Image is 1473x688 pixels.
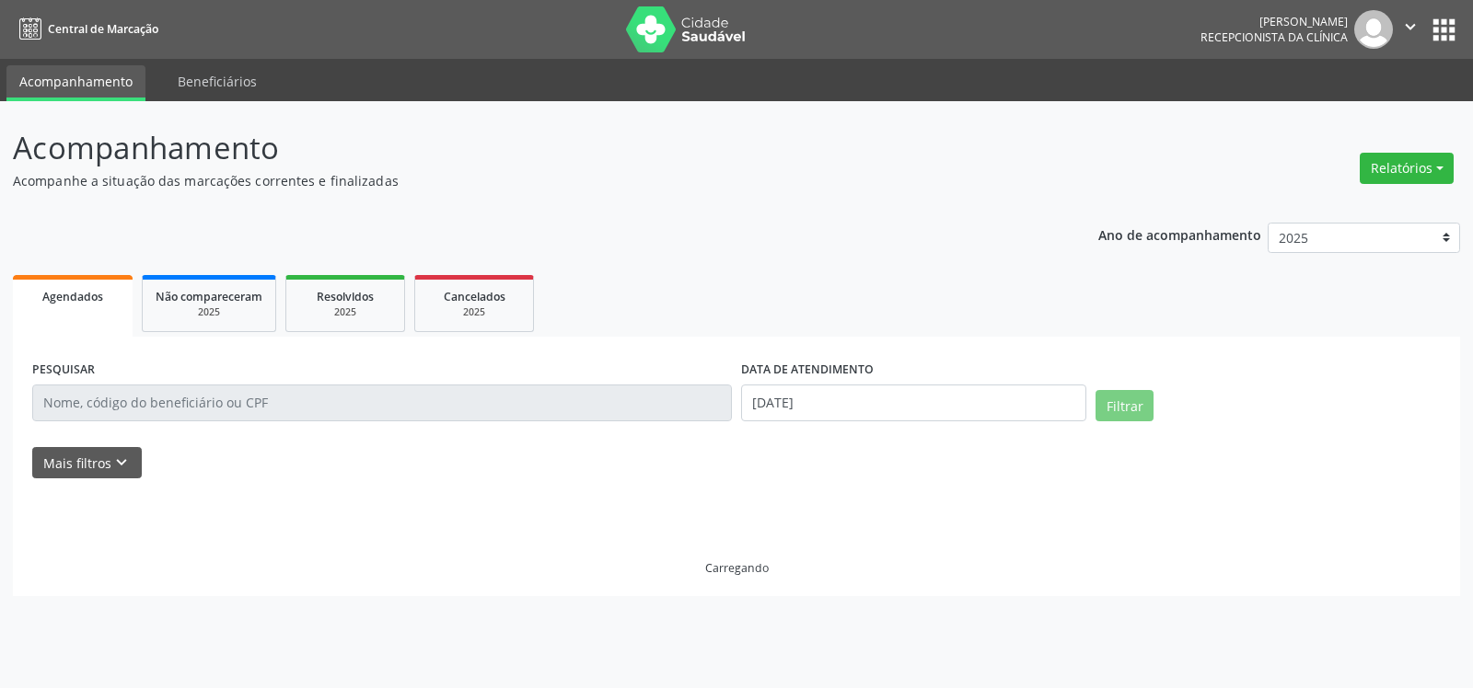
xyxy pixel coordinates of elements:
input: Selecione um intervalo [741,384,1086,421]
span: Central de Marcação [48,21,158,37]
p: Acompanhamento [13,125,1026,171]
input: Nome, código do beneficiário ou CPF [32,384,732,421]
div: 2025 [156,305,262,319]
a: Acompanhamento [6,65,145,101]
i: keyboard_arrow_down [111,453,132,473]
i:  [1400,17,1421,37]
button: Filtrar [1096,390,1154,421]
a: Beneficiários [165,65,270,97]
p: Ano de acompanhamento [1098,223,1261,246]
span: Cancelados [444,289,505,304]
label: DATA DE ATENDIMENTO [741,356,874,384]
img: img [1354,10,1393,49]
label: PESQUISAR [32,356,95,384]
button: apps [1428,14,1460,46]
div: 2025 [299,305,391,319]
button:  [1393,10,1428,49]
div: 2025 [428,305,520,319]
span: Resolvidos [317,289,374,304]
span: Agendados [42,289,103,304]
div: [PERSON_NAME] [1200,14,1348,29]
button: Relatórios [1360,153,1454,184]
p: Acompanhe a situação das marcações correntes e finalizadas [13,171,1026,190]
span: Não compareceram [156,289,262,304]
button: Mais filtroskeyboard_arrow_down [32,447,142,479]
a: Central de Marcação [13,14,158,44]
span: Recepcionista da clínica [1200,29,1348,45]
div: Carregando [705,560,769,576]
